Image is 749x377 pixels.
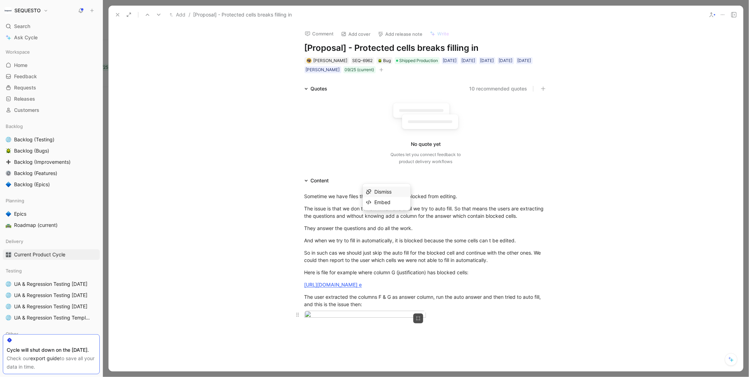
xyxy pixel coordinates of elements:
[304,42,547,54] h1: [Proposal] - Protected cells breaks filling in
[6,148,11,154] img: 🪲
[443,57,457,64] div: [DATE]
[411,140,441,148] div: No quote yet
[3,312,100,323] a: 🌐UA & Regression Testing Template
[3,279,100,289] a: 🌐UA & Regression Testing [DATE]
[307,59,311,63] img: avatar
[304,293,547,308] div: The user extracted the columns F & G as answer column, run the auto answer and then tried to auto...
[375,29,426,39] button: Add release note
[6,252,11,257] img: 🎛️
[518,57,531,64] div: [DATE]
[302,29,337,39] button: Comment
[3,134,100,145] a: 🌐Backlog (Testing)
[4,210,13,218] button: 🔷
[3,6,50,15] button: SEQUESTOSEQUESTO
[14,292,87,299] span: UA & Regression Testing [DATE]
[4,158,13,166] button: ➕
[302,85,330,93] div: Quotes
[304,269,547,276] div: Here is file for example where column G (justification) has blocked cells:
[6,304,11,309] img: 🌐
[4,180,13,189] button: 🔷
[189,11,190,19] span: /
[3,82,100,93] a: Requests
[353,57,373,64] div: SEQ-6962
[3,47,100,57] div: Workspace
[480,57,494,64] div: [DATE]
[14,147,49,154] span: Backlog (Bugs)
[3,168,100,179] a: ⚙️Backlog (Features)
[6,197,24,204] span: Planning
[391,151,461,165] div: Quotes let you connect feedback to product delivery workflows
[6,330,18,337] span: Other
[304,193,547,200] div: Sometime we have files that have some cells blocked from editing.
[3,94,100,104] a: Releases
[3,21,100,32] div: Search
[302,176,332,185] div: Content
[14,181,50,188] span: Backlog (Epics)
[14,159,71,166] span: Backlog (Improvements)
[3,329,100,339] div: Other
[6,267,22,274] span: Testing
[14,314,90,321] span: UA & Regression Testing Template
[499,57,513,64] div: [DATE]
[3,60,100,70] a: Home
[14,136,54,143] span: Backlog (Testing)
[304,282,362,288] a: [URL][DOMAIN_NAME] e
[14,73,37,80] span: Feedback
[168,11,187,19] button: Add
[5,7,12,14] img: SEQUESTO
[14,222,58,229] span: Roadmap (current)
[304,237,547,244] div: And when we try to fill in automatically, it is blocked because the some cells can t be edited.
[14,22,30,31] span: Search
[306,66,340,73] div: [PERSON_NAME]
[374,189,392,195] span: Dismiss
[311,85,328,93] div: Quotes
[4,291,13,299] button: 🌐
[3,236,100,247] div: Delivery
[395,57,440,64] div: Shipped Production
[3,146,100,156] a: 🪲Backlog (Bugs)
[304,224,547,232] div: They answer the questions and do all the work.
[3,105,100,115] a: Customers
[3,71,100,82] a: Feedback
[345,66,374,73] div: 09/25 (current)
[378,57,391,64] div: Bug
[4,314,13,322] button: 🌐
[4,169,13,177] button: ⚙️
[6,281,11,287] img: 🌐
[304,205,547,220] div: The issue is that we don t know which one until we try to auto fill. So that means the users are ...
[3,32,100,43] a: Ask Cycle
[304,311,426,320] img: image.png
[6,170,11,176] img: ⚙️
[314,58,348,63] span: [PERSON_NAME]
[3,290,100,301] a: 🌐UA & Regression Testing [DATE]
[14,170,57,177] span: Backlog (Features)
[6,48,30,55] span: Workspace
[3,195,100,206] div: Planning
[3,265,100,323] div: Testing🌐UA & Regression Testing [DATE]🌐UA & Regression Testing [DATE]🌐UA & Regression Testing [DA...
[4,147,13,155] button: 🪲
[6,238,23,245] span: Delivery
[3,301,100,312] a: 🌐UA & Regression Testing [DATE]
[14,84,36,91] span: Requests
[3,220,100,230] a: 🛣️Roadmap (current)
[14,303,87,310] span: UA & Regression Testing [DATE]
[3,121,100,132] div: Backlog
[4,221,13,229] button: 🛣️
[400,57,438,64] span: Shipped Production
[6,137,11,142] img: 🌐
[6,222,11,228] img: 🛣️
[3,179,100,190] a: 🔷Backlog (Epics)
[3,195,100,230] div: Planning🔷Epics🛣️Roadmap (current)
[6,123,23,130] span: Backlog
[3,157,100,167] a: ➕Backlog (Improvements)
[14,95,35,102] span: Releases
[4,302,13,311] button: 🌐
[6,182,11,187] img: 🔷
[7,354,96,371] div: Check our to save all your data in time.
[14,62,27,69] span: Home
[374,199,390,205] span: Embed
[6,159,11,165] img: ➕
[4,280,13,288] button: 🌐
[469,85,527,93] button: 10 recommended quotes
[3,265,100,276] div: Testing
